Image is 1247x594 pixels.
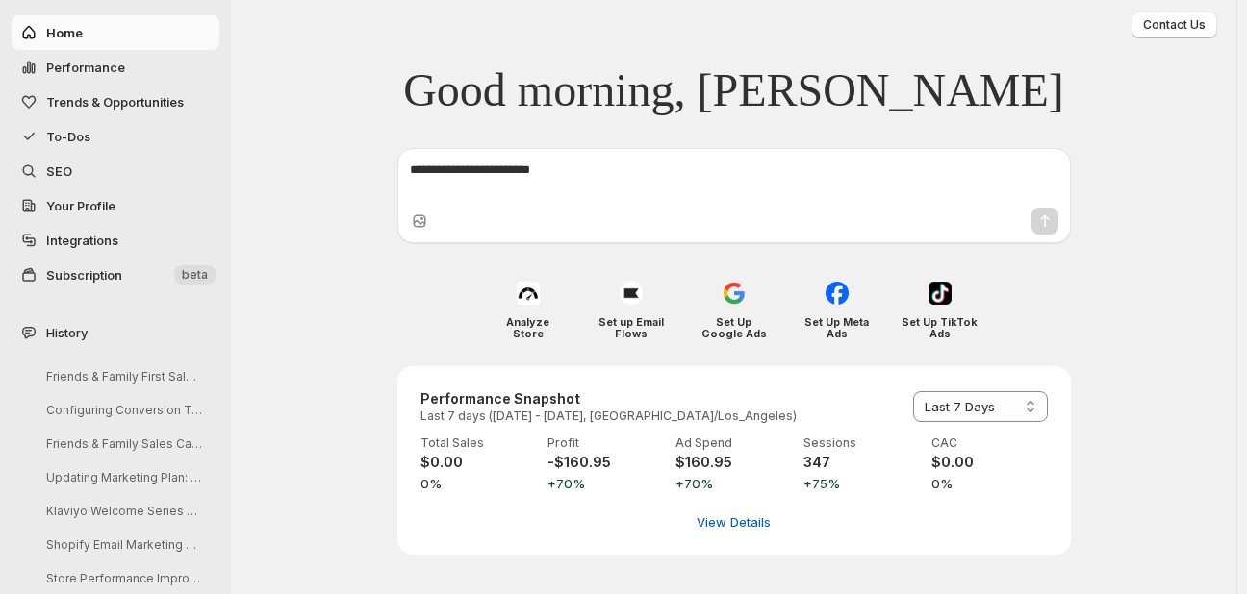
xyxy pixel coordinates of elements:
button: Friends & Family First Sales Campaign [31,361,214,391]
a: SEO [12,154,219,188]
span: 0% [931,474,1048,493]
button: Store Performance Improvement Analysis Steps [31,563,214,593]
span: Performance [46,60,125,75]
span: Your Profile [46,198,115,213]
span: Trends & Opportunities [46,94,184,110]
h4: -$160.95 [547,453,664,472]
h4: Set Up Google Ads [696,316,772,339]
button: To-Dos [12,119,219,154]
span: Contact Us [1143,17,1206,33]
button: Contact Us [1132,12,1217,38]
button: Performance [12,50,219,85]
span: Integrations [46,233,118,248]
img: Set up Email Flows icon [620,282,643,305]
h4: 347 [803,453,920,472]
h4: Set Up Meta Ads [799,316,875,339]
button: Upload image [410,211,429,231]
h4: $160.95 [675,453,792,472]
button: Klaviyo Welcome Series Flow Setup [31,496,214,526]
button: Subscription [12,258,219,292]
button: Friends & Family Sales Campaign Strategy [31,429,214,458]
span: beta [182,267,208,283]
img: Analyze Store icon [517,282,540,305]
button: Updating Marketing Plan: Klaviyo to Shopify Email [31,462,214,492]
p: CAC [931,435,1048,451]
h3: Performance Snapshot [420,389,797,408]
button: Shopify Email Marketing Strategy Discussion [31,530,214,559]
span: +70% [675,474,792,493]
a: Your Profile [12,188,219,223]
h4: $0.00 [420,453,537,472]
a: Integrations [12,223,219,258]
span: SEO [46,163,72,179]
h4: Analyze Store [490,316,566,339]
p: Profit [547,435,664,451]
span: +70% [547,474,664,493]
button: Home [12,15,219,50]
span: To-Dos [46,129,90,144]
h4: Set Up TikTok Ads [902,316,978,339]
p: Ad Spend [675,435,792,451]
span: +75% [803,474,920,493]
span: History [46,323,88,342]
p: Total Sales [420,435,537,451]
p: Last 7 days ([DATE] - [DATE], [GEOGRAPHIC_DATA]/Los_Angeles) [420,408,797,424]
span: 0% [420,474,537,493]
button: Trends & Opportunities [12,85,219,119]
button: View detailed performance [685,507,782,537]
p: Sessions [803,435,920,451]
h4: $0.00 [931,453,1048,472]
h4: Set up Email Flows [593,316,669,339]
span: Home [46,25,83,40]
span: View Details [697,512,771,532]
img: Set Up Google Ads icon [723,282,746,305]
img: Set Up Meta Ads icon [826,282,849,305]
button: Configuring Conversion Tracking in Google Analytics [31,395,214,425]
span: Subscription [46,267,122,283]
img: Set Up TikTok Ads icon [929,282,952,305]
span: Good morning, [PERSON_NAME] [403,62,1064,118]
